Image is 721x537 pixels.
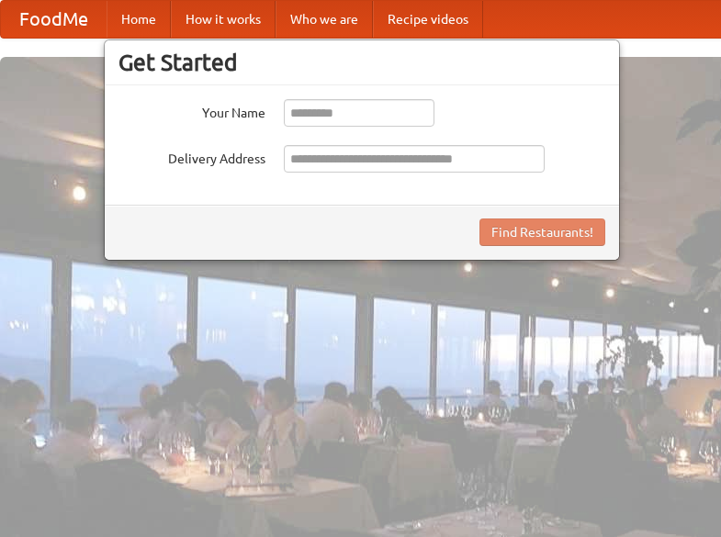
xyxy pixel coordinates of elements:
[107,1,171,38] a: Home
[118,145,265,168] label: Delivery Address
[118,49,605,76] h3: Get Started
[373,1,483,38] a: Recipe videos
[276,1,373,38] a: Who we are
[1,1,107,38] a: FoodMe
[171,1,276,38] a: How it works
[118,99,265,122] label: Your Name
[479,218,605,246] button: Find Restaurants!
